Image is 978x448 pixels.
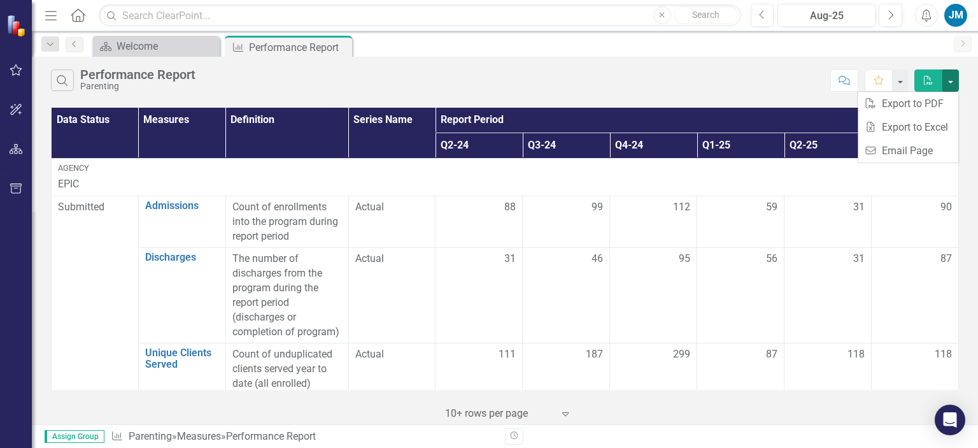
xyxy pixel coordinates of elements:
div: Performance Report [226,430,316,442]
span: 31 [853,200,865,215]
td: Double-Click to Edit [784,196,872,248]
div: Aug-25 [782,8,871,24]
td: Double-Click to Edit [610,196,697,248]
td: Double-Click to Edit Right Click for Context Menu [138,248,225,343]
a: Export to PDF [858,92,958,115]
span: 112 [673,200,690,215]
div: Agency [58,163,952,174]
p: EPIC [58,177,952,192]
span: 111 [499,347,516,362]
span: 31 [853,252,865,266]
td: Double-Click to Edit Right Click for Context Menu [138,343,225,396]
div: Parenting [80,82,195,91]
div: » » [111,430,495,444]
td: Double-Click to Edit [610,248,697,343]
div: Welcome [117,38,216,54]
span: 46 [592,252,603,266]
span: Submitted [58,201,104,213]
span: 118 [847,347,865,362]
span: 87 [940,252,952,264]
span: 87 [766,347,777,362]
td: Double-Click to Edit [697,343,784,396]
input: Search ClearPoint... [99,4,741,27]
a: Unique Clients Served [145,347,219,370]
span: 31 [504,252,516,266]
td: Double-Click to Edit [523,343,610,396]
button: Aug-25 [777,4,875,27]
a: Discharges [145,252,219,263]
span: 56 [766,252,777,266]
a: Welcome [96,38,216,54]
button: JM [944,4,967,27]
p: Count of unduplicated clients served year to date (all enrolled) [232,347,342,391]
span: 187 [586,347,603,362]
span: Actual [355,252,429,266]
td: Double-Click to Edit [436,196,523,248]
a: Measures [177,430,221,442]
span: 95 [679,252,690,266]
td: Double-Click to Edit [697,196,784,248]
td: Double-Click to Edit Right Click for Context Menu [138,196,225,248]
a: Email Page [858,139,958,163]
td: Double-Click to Edit [697,248,784,343]
p: The number of discharges from the program during the report period (discharges or completion of p... [232,252,342,339]
span: 299 [673,347,690,362]
a: Admissions [145,200,219,212]
img: ClearPoint Strategy [6,15,29,37]
span: Actual [355,200,429,215]
td: Double-Click to Edit [610,343,697,396]
td: Double-Click to Edit [784,248,872,343]
td: Double-Click to Edit [436,248,523,343]
div: Count of enrollments into the program during report period [232,200,342,244]
div: Performance Report [249,40,349,55]
span: 90 [940,201,952,213]
div: Performance Report [80,68,195,82]
a: Parenting [129,430,172,442]
a: Export to Excel [858,115,958,139]
button: Search [674,6,738,24]
span: Assign Group [45,430,104,443]
td: Double-Click to Edit [523,196,610,248]
span: Actual [355,347,429,362]
span: Search [692,10,719,20]
span: 59 [766,200,777,215]
div: Open Intercom Messenger [935,405,965,435]
span: 99 [592,200,603,215]
td: Double-Click to Edit [784,343,872,396]
td: Double-Click to Edit [523,248,610,343]
td: Double-Click to Edit [436,343,523,396]
span: 118 [935,348,952,360]
span: 88 [504,200,516,215]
